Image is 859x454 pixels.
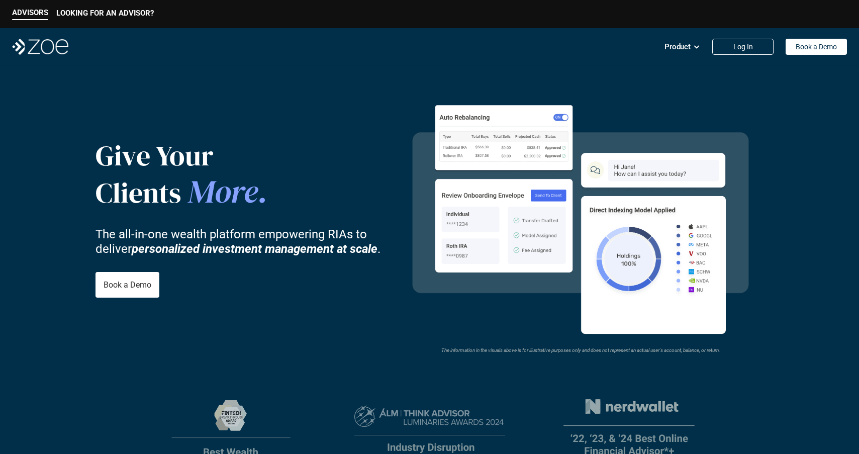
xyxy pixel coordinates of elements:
p: Clients [96,172,327,211]
p: Book a Demo [104,280,151,290]
strong: personalized investment management at scale [132,241,377,255]
p: Book a Demo [796,43,837,51]
a: Log In [712,39,774,55]
p: Product [664,39,691,54]
span: More [188,169,258,213]
span: . [258,169,268,213]
em: The information in the visuals above is for illustrative purposes only and does not represent an ... [441,347,720,353]
p: Log In [733,43,753,51]
p: ADVISORS [12,8,48,17]
p: The all-in-one wealth platform empowering RIAs to deliver . [96,227,397,256]
a: Book a Demo [96,272,159,298]
p: Give Your [96,139,327,172]
a: Book a Demo [786,39,847,55]
p: LOOKING FOR AN ADVISOR? [56,9,154,18]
